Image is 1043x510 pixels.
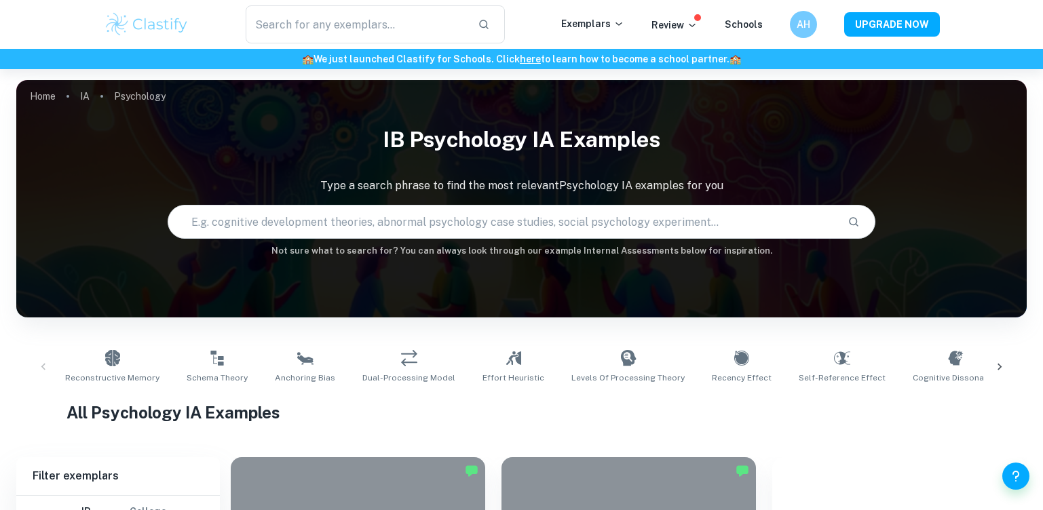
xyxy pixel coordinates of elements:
span: Effort Heuristic [482,372,544,384]
span: 🏫 [729,54,741,64]
h6: Not sure what to search for? You can always look through our example Internal Assessments below f... [16,244,1027,258]
span: Reconstructive Memory [65,372,159,384]
img: Marked [736,464,749,477]
span: Schema Theory [187,372,248,384]
h6: AH [795,17,811,32]
h1: IB Psychology IA examples [16,118,1027,161]
span: 🏫 [302,54,314,64]
span: Dual-Processing Model [362,372,455,384]
input: E.g. cognitive development theories, abnormal psychology case studies, social psychology experime... [168,203,836,241]
span: Cognitive Dissonance [913,372,998,384]
span: Levels of Processing Theory [571,372,685,384]
a: Schools [725,19,763,30]
h6: We just launched Clastify for Schools. Click to learn how to become a school partner. [3,52,1040,66]
p: Type a search phrase to find the most relevant Psychology IA examples for you [16,178,1027,194]
a: Home [30,87,56,106]
span: Self-Reference Effect [799,372,886,384]
button: Search [842,210,865,233]
img: Marked [465,464,478,477]
h1: All Psychology IA Examples [67,400,976,425]
span: Anchoring Bias [275,372,335,384]
a: here [520,54,541,64]
p: Psychology [114,89,166,104]
h6: Filter exemplars [16,457,220,495]
button: UPGRADE NOW [844,12,940,37]
p: Exemplars [561,16,624,31]
button: Help and Feedback [1002,463,1029,490]
input: Search for any exemplars... [246,5,468,43]
button: AH [790,11,817,38]
img: Clastify logo [104,11,190,38]
a: IA [80,87,90,106]
span: Recency Effect [712,372,772,384]
p: Review [651,18,698,33]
